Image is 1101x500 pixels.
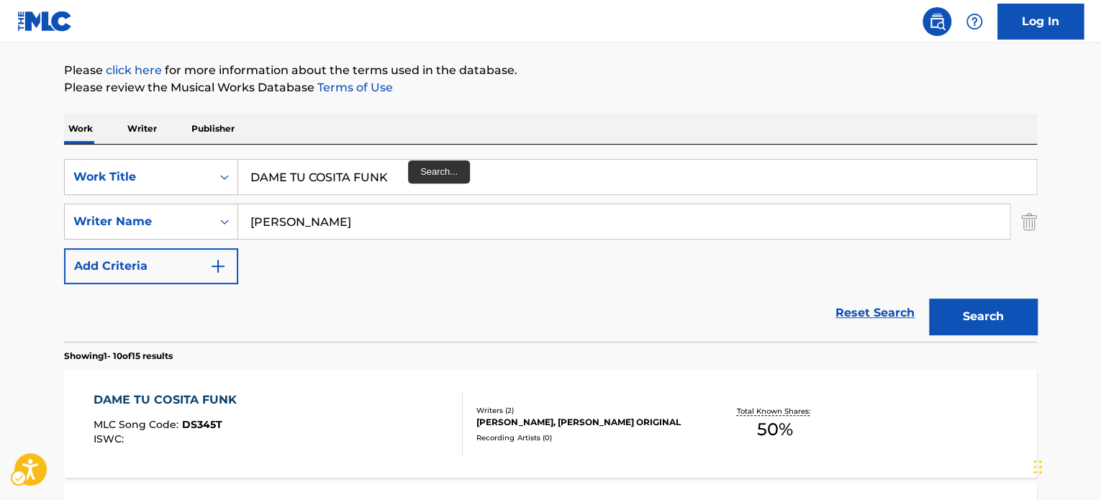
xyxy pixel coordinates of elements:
[757,417,793,442] span: 50 %
[64,248,238,284] button: Add Criteria
[17,11,73,32] img: MLC Logo
[828,297,922,329] a: Reset Search
[1029,431,1101,500] div: Chat Widget
[929,299,1037,335] button: Search
[476,432,694,443] div: Recording Artists ( 0 )
[238,160,1036,194] input: Search...
[966,13,983,30] img: help
[106,63,162,77] a: Music industry terminology | mechanical licensing collective
[314,81,393,94] a: Terms of Use
[1033,445,1042,488] div: Drag
[64,114,97,144] p: Work
[73,213,203,230] div: Writer Name
[182,418,222,431] span: DS345T
[212,160,237,194] div: On
[476,416,694,429] div: [PERSON_NAME], [PERSON_NAME] ORIGINAL
[64,350,173,363] p: Showing 1 - 10 of 15 results
[94,391,244,409] div: DAME TU COSITA FUNK
[187,114,239,144] p: Publisher
[94,432,127,445] span: ISWC :
[736,406,813,417] p: Total Known Shares:
[64,159,1037,342] form: Search Form
[64,79,1037,96] p: Please review the Musical Works Database
[64,62,1037,79] p: Please for more information about the terms used in the database.
[209,258,227,275] img: 9d2ae6d4665cec9f34b9.svg
[928,13,946,30] img: search
[1029,431,1101,500] iframe: Hubspot Iframe
[94,418,182,431] span: MLC Song Code :
[1021,204,1037,240] img: Delete Criterion
[123,114,161,144] p: Writer
[476,405,694,416] div: Writers ( 2 )
[64,370,1037,478] a: DAME TU COSITA FUNKMLC Song Code:DS345TISWC:Writers (2)[PERSON_NAME], [PERSON_NAME] ORIGINALRecor...
[997,4,1084,40] a: Log In
[73,168,203,186] div: Work Title
[238,204,1010,239] input: Search...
